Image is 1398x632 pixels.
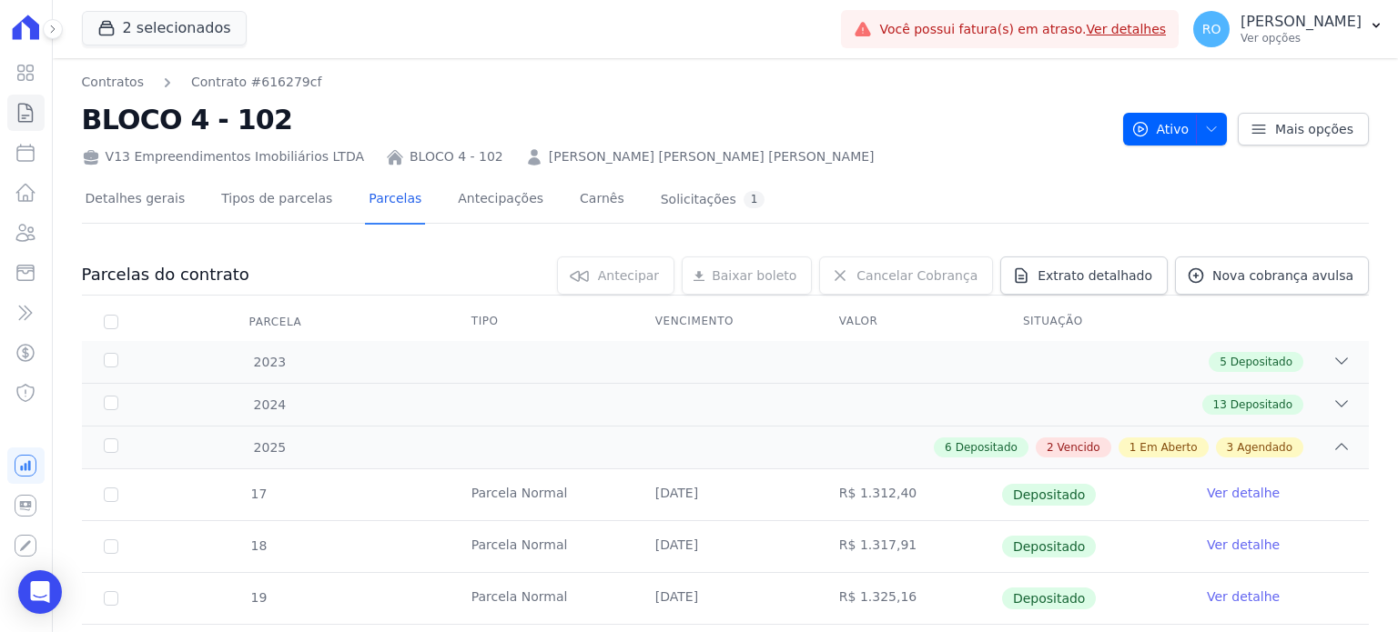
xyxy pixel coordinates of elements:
span: Nova cobrança avulsa [1212,266,1353,285]
span: Depositado [1231,396,1292,413]
a: Parcelas [365,176,425,225]
span: Depositado [1002,536,1097,557]
span: Depositado [1002,484,1097,506]
span: 5 [1220,354,1227,370]
span: Vencido [1058,439,1100,456]
span: 3 [1227,439,1234,456]
button: RO [PERSON_NAME] Ver opções [1179,4,1398,55]
div: V13 Empreendimentos Imobiliários LTDA [82,147,364,166]
td: [DATE] [633,521,817,572]
a: Antecipações [454,176,547,225]
td: Parcela Normal [450,469,633,520]
span: 6 [945,439,952,456]
h2: BLOCO 4 - 102 [82,99,1109,140]
span: Agendado [1237,439,1292,456]
span: 13 [1213,396,1227,413]
a: Tipos de parcelas [218,176,336,225]
td: Parcela Normal [450,573,633,624]
td: [DATE] [633,469,817,520]
span: 17 [249,487,268,501]
a: Solicitações1 [657,176,769,225]
span: 18 [249,538,268,553]
span: Ativo [1131,113,1190,145]
a: Detalhes gerais [82,176,189,225]
span: RO [1202,23,1221,35]
a: Ver detalhe [1207,536,1280,554]
div: Open Intercom Messenger [18,570,62,614]
td: Parcela Normal [450,521,633,572]
button: Ativo [1123,113,1228,145]
td: R$ 1.317,91 [817,521,1001,572]
p: Ver opções [1241,31,1362,45]
div: Solicitações [661,191,765,208]
nav: Breadcrumb [82,73,1109,92]
span: Depositado [956,439,1018,456]
span: Depositado [1231,354,1292,370]
a: Carnês [576,176,628,225]
th: Tipo [450,303,633,341]
a: BLOCO 4 - 102 [410,147,503,166]
h3: Parcelas do contrato [82,264,249,286]
input: Só é possível selecionar pagamentos em aberto [104,591,118,606]
div: 1 [744,191,765,208]
nav: Breadcrumb [82,73,322,92]
span: Depositado [1002,587,1097,609]
a: Contratos [82,73,144,92]
span: Em Aberto [1140,439,1197,456]
span: 19 [249,590,268,605]
button: 2 selecionados [82,11,247,45]
a: Nova cobrança avulsa [1175,256,1369,295]
span: Você possui fatura(s) em atraso. [879,20,1166,39]
a: [PERSON_NAME] [PERSON_NAME] [PERSON_NAME] [549,147,875,166]
a: Ver detalhe [1207,484,1280,502]
a: Ver detalhe [1207,587,1280,606]
span: 1 [1130,439,1137,456]
a: Extrato detalhado [1000,256,1168,295]
td: R$ 1.325,16 [817,573,1001,624]
th: Situação [1001,303,1185,341]
th: Valor [817,303,1001,341]
span: Extrato detalhado [1038,266,1152,285]
a: Contrato #616279cf [191,73,321,92]
td: R$ 1.312,40 [817,469,1001,520]
span: Mais opções [1275,120,1353,138]
th: Vencimento [633,303,817,341]
input: Só é possível selecionar pagamentos em aberto [104,487,118,502]
span: 2 [1047,439,1054,456]
a: Mais opções [1238,113,1369,145]
input: Só é possível selecionar pagamentos em aberto [104,539,118,554]
a: Ver detalhes [1087,22,1167,36]
td: [DATE] [633,573,817,624]
p: [PERSON_NAME] [1241,13,1362,31]
div: Parcela [228,304,324,340]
